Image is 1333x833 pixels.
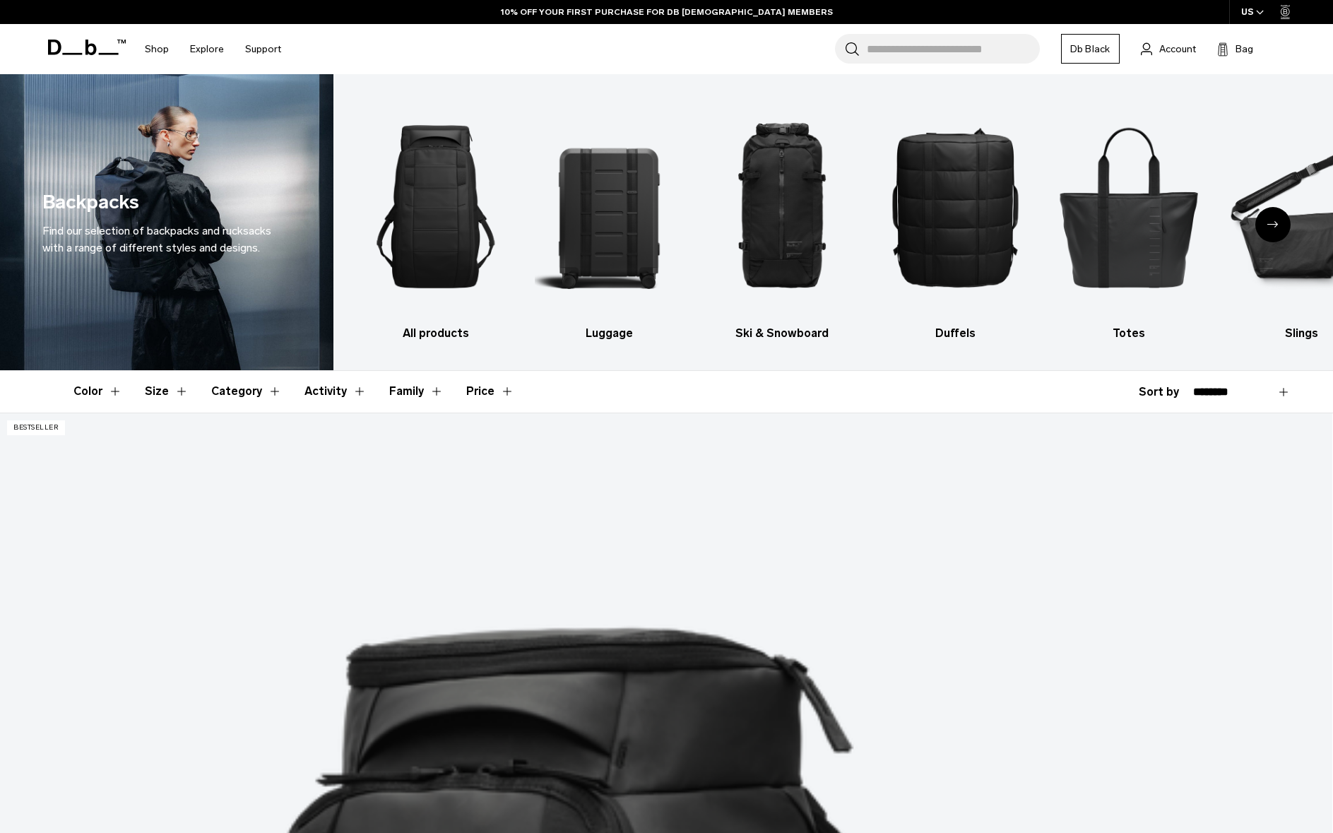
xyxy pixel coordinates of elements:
[501,6,833,18] a: 10% OFF YOUR FIRST PURCHASE FOR DB [DEMOGRAPHIC_DATA] MEMBERS
[535,325,683,342] h3: Luggage
[190,24,224,74] a: Explore
[535,95,683,342] li: 2 / 10
[708,95,856,318] img: Db
[389,371,444,412] button: Toggle Filter
[42,188,139,217] h1: Backpacks
[708,95,856,342] li: 3 / 10
[211,371,282,412] button: Toggle Filter
[708,95,856,342] a: Db Ski & Snowboard
[535,95,683,342] a: Db Luggage
[362,325,510,342] h3: All products
[1055,95,1203,342] li: 5 / 10
[881,95,1029,342] li: 4 / 10
[145,24,169,74] a: Shop
[362,95,510,342] a: Db All products
[535,95,683,318] img: Db
[1255,207,1291,242] div: Next slide
[1217,40,1253,57] button: Bag
[881,95,1029,318] img: Db
[362,95,510,318] img: Db
[73,371,122,412] button: Toggle Filter
[304,371,367,412] button: Toggle Filter
[881,325,1029,342] h3: Duffels
[881,95,1029,342] a: Db Duffels
[1141,40,1196,57] a: Account
[708,325,856,342] h3: Ski & Snowboard
[134,24,292,74] nav: Main Navigation
[362,95,510,342] li: 1 / 10
[145,371,189,412] button: Toggle Filter
[245,24,281,74] a: Support
[1055,95,1203,318] img: Db
[1236,42,1253,57] span: Bag
[1055,325,1203,342] h3: Totes
[466,371,514,412] button: Toggle Price
[1061,34,1120,64] a: Db Black
[42,224,271,254] span: Find our selection of backpacks and rucksacks with a range of different styles and designs.
[1055,95,1203,342] a: Db Totes
[7,420,65,435] p: Bestseller
[1159,42,1196,57] span: Account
